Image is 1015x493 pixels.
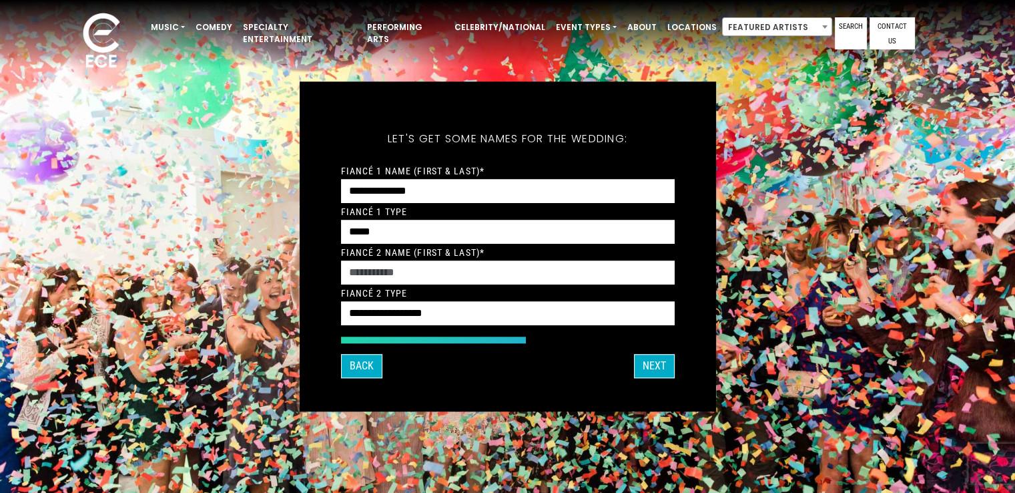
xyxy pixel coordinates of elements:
a: Search [835,17,867,49]
a: Locations [662,16,722,39]
h5: Let's get some names for the wedding: [341,115,675,163]
button: Next [634,354,675,378]
label: Fiancé 1 Name (First & Last)* [341,165,484,177]
a: Specialty Entertainment [238,16,362,51]
a: About [622,16,662,39]
a: Music [145,16,190,39]
label: Fiancé 1 Type [341,206,408,218]
a: Comedy [190,16,238,39]
a: Celebrity/National [449,16,551,39]
span: Featured Artists [722,17,832,36]
img: ece_new_logo_whitev2-1.png [68,9,135,74]
label: Fiancé 2 Type [341,287,408,299]
button: Back [341,354,382,378]
a: Performing Arts [362,16,449,51]
span: Featured Artists [723,18,831,37]
label: Fiancé 2 Name (First & Last)* [341,246,484,259]
a: Contact Us [870,17,915,49]
a: Event Types [551,16,622,39]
